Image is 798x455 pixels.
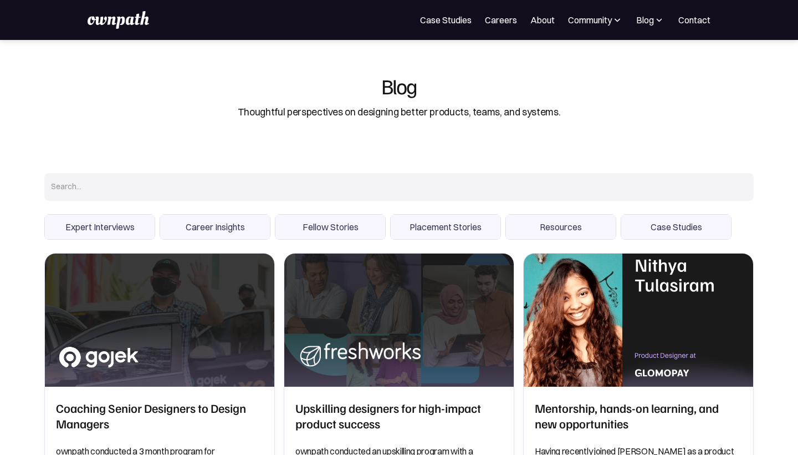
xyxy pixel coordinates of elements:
span: Resources [506,215,616,239]
div: Community [568,13,612,27]
a: Contact [678,13,710,27]
div: 3 of 6 [275,214,386,240]
img: Coaching Senior Designers to Design Managers [45,254,274,387]
div: Thoughtful perspectives on designing better products, teams, and systems. [238,105,560,119]
div: Blog [636,13,654,27]
h2: Upskilling designers for high-impact product success [295,400,503,431]
a: Case Studies [420,13,472,27]
h2: Coaching Senior Designers to Design Managers [56,400,263,431]
div: 2 of 6 [160,214,270,240]
div: carousel [44,214,754,240]
img: Upskilling designers for high-impact product success [284,254,514,387]
a: Careers [485,13,517,27]
img: Mentorship, hands-on learning, and new opportunities [524,254,753,387]
div: 1 of 6 [44,214,155,240]
span: Case Studies [621,215,731,239]
div: 6 of 6 [621,214,731,240]
h2: Mentorship, hands-on learning, and new opportunities [535,400,742,431]
span: Career Insights [160,215,270,239]
div: 4 of 6 [390,214,501,240]
form: Search [44,173,754,240]
span: Placement Stories [391,215,500,239]
span: Expert Interviews [45,215,155,239]
a: About [530,13,555,27]
span: Fellow Stories [275,215,385,239]
input: Search... [44,173,754,201]
div: 5 of 6 [505,214,616,240]
div: Blog [381,75,417,97]
div: Community [568,13,623,27]
div: Blog [636,13,665,27]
